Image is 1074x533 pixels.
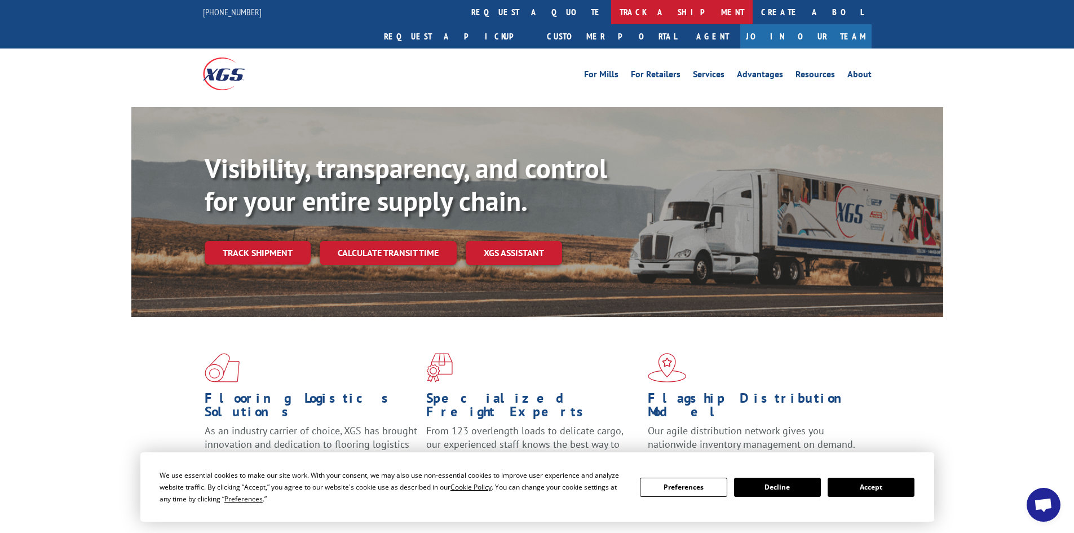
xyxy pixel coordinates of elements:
[734,478,821,497] button: Decline
[538,24,685,49] a: Customer Portal
[693,70,724,82] a: Services
[224,494,263,504] span: Preferences
[847,70,872,82] a: About
[685,24,740,49] a: Agent
[795,70,835,82] a: Resources
[828,478,914,497] button: Accept
[205,241,311,265] a: Track shipment
[584,70,618,82] a: For Mills
[426,424,639,474] p: From 123 overlength loads to delicate cargo, our experienced staff knows the best way to move you...
[203,6,262,17] a: [PHONE_NUMBER]
[205,151,607,218] b: Visibility, transparency, and control for your entire supply chain.
[140,452,934,522] div: Cookie Consent Prompt
[648,391,861,424] h1: Flagship Distribution Model
[466,241,562,265] a: XGS ASSISTANT
[737,70,783,82] a: Advantages
[205,353,240,382] img: xgs-icon-total-supply-chain-intelligence-red
[320,241,457,265] a: Calculate transit time
[450,482,492,492] span: Cookie Policy
[648,353,687,382] img: xgs-icon-flagship-distribution-model-red
[740,24,872,49] a: Join Our Team
[205,391,418,424] h1: Flooring Logistics Solutions
[648,424,855,451] span: Our agile distribution network gives you nationwide inventory management on demand.
[426,391,639,424] h1: Specialized Freight Experts
[1027,488,1060,522] a: Open chat
[640,478,727,497] button: Preferences
[631,70,680,82] a: For Retailers
[426,353,453,382] img: xgs-icon-focused-on-flooring-red
[205,424,417,464] span: As an industry carrier of choice, XGS has brought innovation and dedication to flooring logistics...
[160,469,626,505] div: We use essential cookies to make our site work. With your consent, we may also use non-essential ...
[375,24,538,49] a: Request a pickup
